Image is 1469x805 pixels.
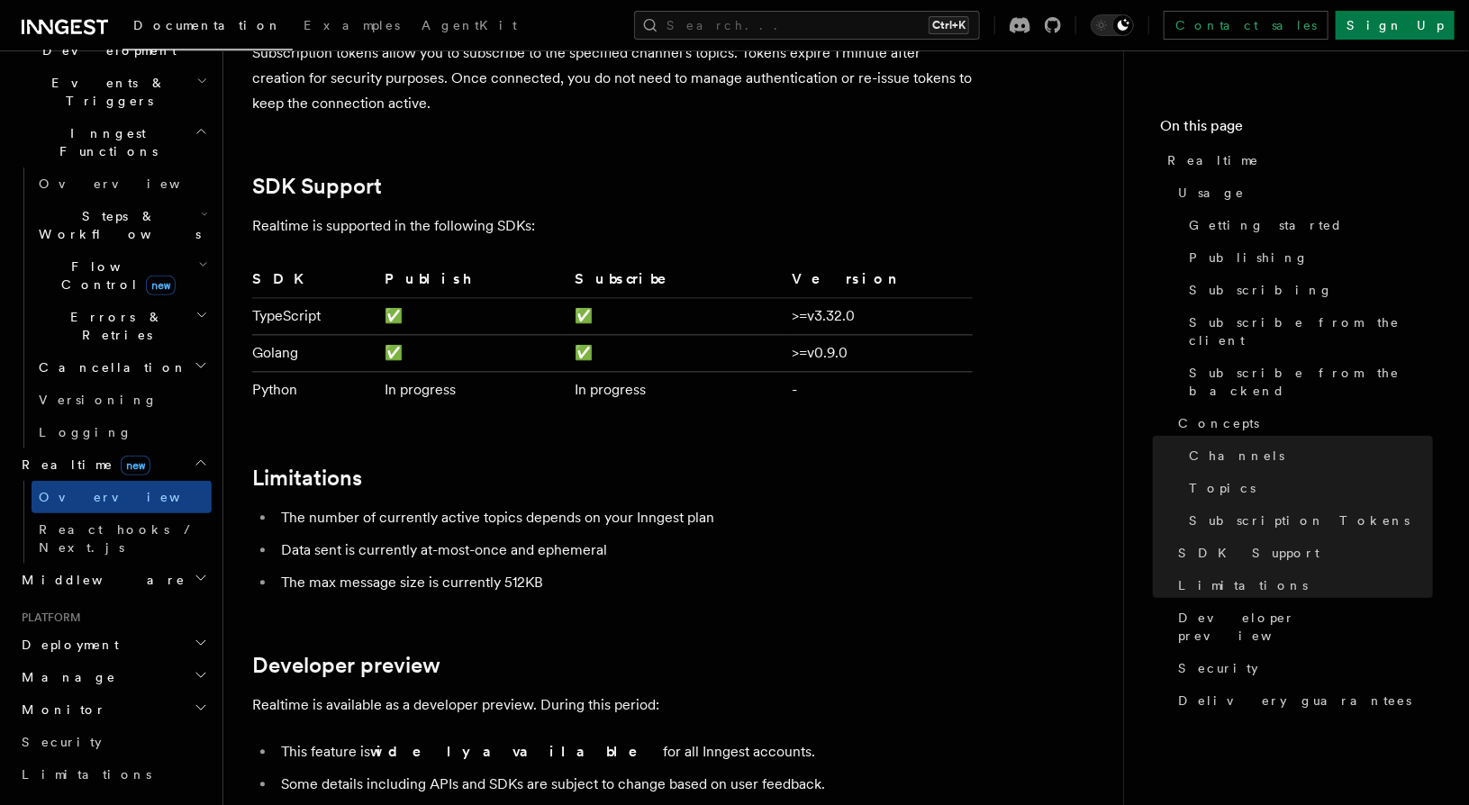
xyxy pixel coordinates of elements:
a: Subscribe from the backend [1182,357,1433,407]
a: Subscribe from the client [1182,306,1433,357]
li: Some details including APIs and SDKs are subject to change based on user feedback. [276,772,973,797]
a: Examples [293,5,411,49]
span: Channels [1189,447,1284,465]
span: Developer preview [1178,609,1433,645]
a: Overview [32,167,212,200]
span: Manage [14,668,116,686]
span: Middleware [14,571,186,589]
span: Monitor [14,701,106,719]
button: Middleware [14,564,212,596]
a: Subscription Tokens [1182,504,1433,537]
span: Deployment [14,636,119,654]
a: Sign Up [1336,11,1455,40]
span: Security [1178,659,1258,677]
span: React hooks / Next.js [39,522,198,555]
a: Versioning [32,384,212,416]
th: Version [785,267,973,298]
span: Subscribe from the backend [1189,364,1433,400]
span: Delivery guarantees [1178,692,1411,710]
span: Topics [1189,479,1256,497]
a: Security [14,726,212,758]
a: Concepts [1171,407,1433,439]
a: React hooks / Next.js [32,513,212,564]
td: - [785,371,973,408]
a: Security [1171,652,1433,684]
button: Realtimenew [14,448,212,481]
button: Monitor [14,693,212,726]
a: Limitations [1171,569,1433,601]
span: Subscription Tokens [1189,511,1410,529]
th: SDK [252,267,377,298]
span: new [146,276,176,295]
p: Realtime is supported in the following SDKs: [252,213,973,239]
span: Overview [39,490,224,504]
a: SDK Support [252,174,382,199]
button: Inngest Functions [14,117,212,167]
td: ✅ [377,334,568,371]
span: AgentKit [422,18,517,32]
span: new [121,456,150,475]
th: Subscribe [567,267,784,298]
kbd: Ctrl+K [929,16,969,34]
button: Manage [14,661,212,693]
span: Concepts [1178,414,1259,432]
button: Steps & Workflows [32,200,212,250]
span: Security [22,735,102,749]
a: Contact sales [1164,11,1328,40]
a: Limitations [252,466,362,491]
span: Examples [304,18,400,32]
span: Errors & Retries [32,308,195,344]
li: Data sent is currently at-most-once and ephemeral [276,538,973,563]
td: ✅ [377,297,568,334]
li: The max message size is currently 512KB [276,570,973,595]
p: Realtime is available as a developer preview. During this period: [252,692,973,718]
a: Developer preview [1171,601,1433,652]
a: Channels [1182,439,1433,472]
td: >=v3.32.0 [785,297,973,334]
a: Usage [1171,176,1433,209]
p: Subscription tokens allow you to subscribe to the specified channel's topics. Tokens expire 1 min... [252,41,973,116]
button: Cancellation [32,351,212,384]
a: Overview [32,481,212,513]
span: Usage [1178,184,1245,202]
td: Golang [252,334,377,371]
span: Publishing [1189,249,1309,267]
li: The number of currently active topics depends on your Inngest plan [276,505,973,530]
a: AgentKit [411,5,528,49]
span: Inngest Functions [14,124,195,160]
button: Toggle dark mode [1091,14,1134,36]
a: Documentation [122,5,293,50]
td: Python [252,371,377,408]
strong: widely available [370,743,663,760]
span: SDK Support [1178,544,1319,562]
a: Logging [32,416,212,448]
span: Cancellation [32,358,187,376]
a: Publishing [1182,241,1433,274]
span: Realtime [14,456,150,474]
span: Flow Control [32,258,198,294]
span: Subscribe from the client [1189,313,1433,349]
button: Events & Triggers [14,67,212,117]
span: Platform [14,611,81,625]
span: Logging [39,425,132,439]
a: Topics [1182,472,1433,504]
div: Inngest Functions [14,167,212,448]
td: ✅ [567,334,784,371]
div: Realtimenew [14,481,212,564]
a: Realtime [1160,144,1433,176]
button: Search...Ctrl+K [634,11,980,40]
span: Documentation [133,18,282,32]
span: Subscribing [1189,281,1333,299]
span: Getting started [1189,216,1343,234]
a: Getting started [1182,209,1433,241]
td: In progress [567,371,784,408]
button: Errors & Retries [32,301,212,351]
span: Realtime [1167,151,1259,169]
th: Publish [377,267,568,298]
a: Limitations [14,758,212,791]
li: This feature is for all Inngest accounts. [276,739,973,764]
td: In progress [377,371,568,408]
span: Events & Triggers [14,74,196,110]
span: Overview [39,176,224,191]
td: >=v0.9.0 [785,334,973,371]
